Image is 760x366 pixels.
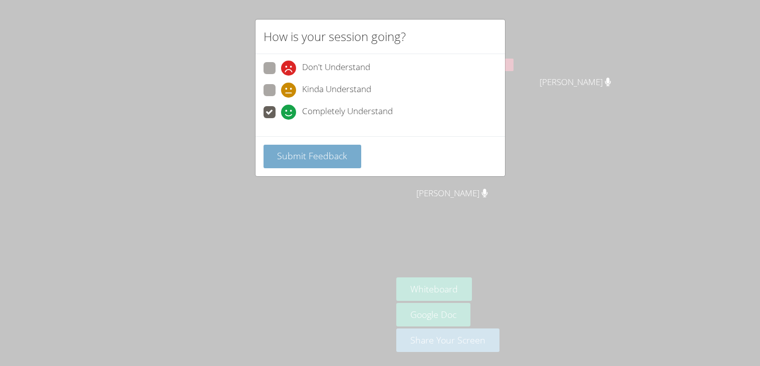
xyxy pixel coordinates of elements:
[264,145,362,168] button: Submit Feedback
[302,61,370,76] span: Don't Understand
[277,150,347,162] span: Submit Feedback
[302,83,371,98] span: Kinda Understand
[264,28,406,46] h2: How is your session going?
[302,105,393,120] span: Completely Understand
